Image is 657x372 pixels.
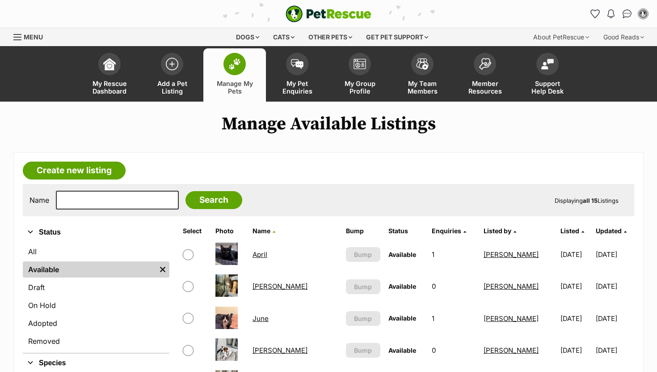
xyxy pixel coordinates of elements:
[583,197,598,204] strong: all 15
[388,346,416,354] span: Available
[560,227,579,235] span: Listed
[557,303,594,334] td: [DATE]
[597,28,650,46] div: Good Reads
[557,239,594,270] td: [DATE]
[179,224,211,238] th: Select
[391,48,454,102] a: My Team Members
[557,271,594,302] td: [DATE]
[212,224,248,238] th: Photo
[328,48,391,102] a: My Group Profile
[385,224,427,238] th: Status
[596,335,633,366] td: [DATE]
[402,80,442,95] span: My Team Members
[527,80,568,95] span: Support Help Desk
[23,242,169,353] div: Status
[360,28,434,46] div: Get pet support
[354,282,372,291] span: Bump
[604,7,618,21] button: Notifications
[228,58,241,70] img: manage-my-pets-icon-02211641906a0b7f246fdf0571729dbe1e7629f14944591b6c1af311fb30b64b.svg
[23,244,169,260] a: All
[340,80,380,95] span: My Group Profile
[620,7,634,21] a: Conversations
[354,59,366,69] img: group-profile-icon-3fa3cf56718a62981997c0bc7e787c4b2cf8bcc04b72c1350f741eb67cf2f40e.svg
[291,59,303,69] img: pet-enquiries-icon-7e3ad2cf08bfb03b45e93fb7055b45f3efa6380592205ae92323e6603595dc1f.svg
[596,239,633,270] td: [DATE]
[588,7,650,21] ul: Account quick links
[141,48,203,102] a: Add a Pet Listing
[623,9,632,18] img: chat-41dd97257d64d25036548639549fe6c8038ab92f7586957e7f3b1b290dea8141.svg
[152,80,192,95] span: Add a Pet Listing
[23,227,169,238] button: Status
[465,80,505,95] span: Member Resources
[253,282,307,291] a: [PERSON_NAME]
[388,314,416,322] span: Available
[639,9,648,18] img: Aimee Paltridge profile pic
[484,346,539,355] a: [PERSON_NAME]
[527,28,595,46] div: About PetRescue
[484,314,539,323] a: [PERSON_NAME]
[253,227,270,235] span: Name
[560,227,584,235] a: Listed
[302,28,358,46] div: Other pets
[277,80,317,95] span: My Pet Enquiries
[29,196,49,204] label: Name
[588,7,602,21] a: Favourites
[596,303,633,334] td: [DATE]
[286,5,371,22] img: logo-e224e6f780fb5917bec1dbf3a21bbac754714ae5b6737aabdf751b685950b380.svg
[428,335,479,366] td: 0
[185,191,242,209] input: Search
[23,333,169,349] a: Removed
[354,346,372,355] span: Bump
[484,282,539,291] a: [PERSON_NAME]
[557,335,594,366] td: [DATE]
[388,282,416,290] span: Available
[388,251,416,258] span: Available
[166,58,178,70] img: add-pet-listing-icon-0afa8454b4691262ce3f59096e99ab1cd57d4a30225e0717b998d2c9b9846f56.svg
[346,279,380,294] button: Bump
[103,58,116,70] img: dashboard-icon-eb2f2d2d3e046f16d808141f083e7271f6b2e854fb5c12c21221c1fb7104beca.svg
[267,28,301,46] div: Cats
[156,261,169,278] a: Remove filter
[432,227,466,235] a: Enquiries
[24,33,43,41] span: Menu
[342,224,384,238] th: Bump
[636,7,650,21] button: My account
[266,48,328,102] a: My Pet Enquiries
[428,271,479,302] td: 0
[354,250,372,259] span: Bump
[23,162,126,180] a: Create new listing
[607,9,615,18] img: notifications-46538b983faf8c2785f20acdc204bb7945ddae34d4c08c2a6579f10ce5e182be.svg
[416,58,429,70] img: team-members-icon-5396bd8760b3fe7c0b43da4ab00e1e3bb1a5d9ba89233759b79545d2d3fc5d0d.svg
[23,279,169,295] a: Draft
[555,197,619,204] span: Displaying Listings
[253,250,267,259] a: April
[286,5,371,22] a: PetRescue
[78,48,141,102] a: My Rescue Dashboard
[346,247,380,262] button: Bump
[215,80,255,95] span: Manage My Pets
[23,297,169,313] a: On Hold
[428,239,479,270] td: 1
[23,261,156,278] a: Available
[541,59,554,69] img: help-desk-icon-fdf02630f3aa405de69fd3d07c3f3aa587a6932b1a1747fa1d2bba05be0121f9.svg
[23,315,169,331] a: Adopted
[23,357,169,369] button: Species
[253,346,307,355] a: [PERSON_NAME]
[484,250,539,259] a: [PERSON_NAME]
[203,48,266,102] a: Manage My Pets
[596,227,627,235] a: Updated
[432,227,461,235] span: translation missing: en.admin.listings.index.attributes.enquiries
[484,227,516,235] a: Listed by
[354,314,372,323] span: Bump
[89,80,130,95] span: My Rescue Dashboard
[454,48,516,102] a: Member Resources
[596,227,622,235] span: Updated
[516,48,579,102] a: Support Help Desk
[253,314,269,323] a: June
[346,343,380,358] button: Bump
[479,58,491,70] img: member-resources-icon-8e73f808a243e03378d46382f2149f9095a855e16c252ad45f914b54edf8863c.svg
[346,311,380,326] button: Bump
[230,28,265,46] div: Dogs
[484,227,511,235] span: Listed by
[428,303,479,334] td: 1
